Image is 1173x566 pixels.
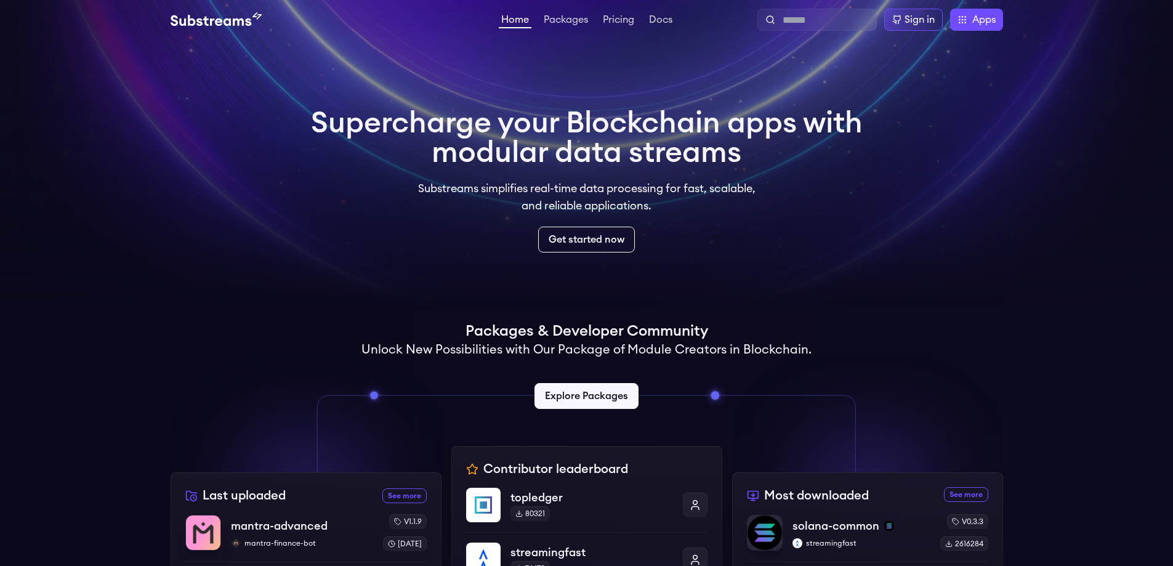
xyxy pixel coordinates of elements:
a: Docs [647,15,675,27]
a: Get started now [538,227,635,253]
p: streamingfast [792,538,930,548]
p: solana-common [792,517,879,535]
p: mantra-finance-bot [231,538,373,548]
a: mantra-advancedmantra-advancedmantra-finance-botmantra-finance-botv1.1.9[DATE] [185,514,427,561]
a: solana-commonsolana-commonsolanastreamingfaststreamingfastv0.3.32616284 [747,514,988,561]
a: Sign in [884,9,943,31]
img: streamingfast [792,538,802,548]
a: Pricing [600,15,637,27]
a: Home [499,15,531,28]
div: v1.1.9 [389,514,427,529]
a: See more recently uploaded packages [382,488,427,503]
img: Substream's logo [171,12,262,27]
div: [DATE] [383,536,427,551]
img: mantra-advanced [186,515,220,550]
img: mantra-finance-bot [231,538,241,548]
a: Explore Packages [534,383,639,409]
a: Packages [541,15,591,27]
h2: Unlock New Possibilities with Our Package of Module Creators in Blockchain. [361,341,812,358]
h1: Supercharge your Blockchain apps with modular data streams [311,108,863,168]
div: 80321 [510,506,550,521]
p: mantra-advanced [231,517,328,535]
span: Apps [972,12,996,27]
a: topledgertopledger80321 [466,488,707,532]
img: solana [884,521,894,531]
div: Sign in [905,12,935,27]
img: solana-common [748,515,782,550]
a: See more most downloaded packages [944,487,988,502]
div: 2616284 [940,536,988,551]
p: topledger [510,489,673,506]
h1: Packages & Developer Community [466,321,708,341]
div: v0.3.3 [947,514,988,529]
p: streamingfast [510,544,673,561]
img: topledger [466,488,501,522]
p: Substreams simplifies real-time data processing for fast, scalable, and reliable applications. [409,180,764,214]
